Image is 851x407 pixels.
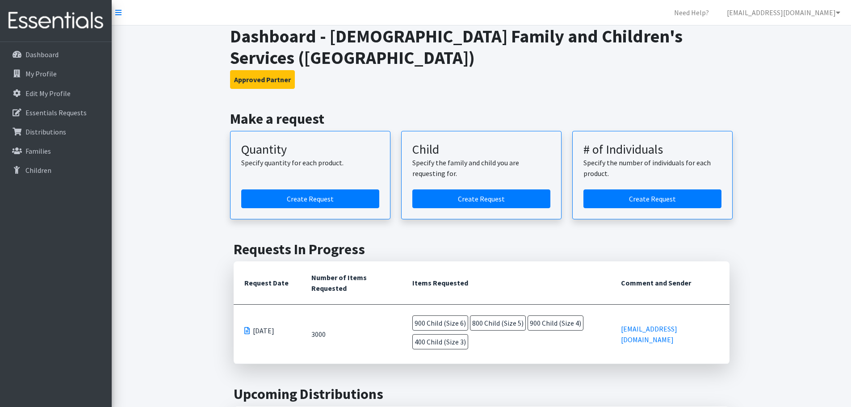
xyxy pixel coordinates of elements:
[25,147,51,155] p: Families
[402,261,611,305] th: Items Requested
[25,69,57,78] p: My Profile
[25,89,71,98] p: Edit My Profile
[528,315,583,331] span: 900 Child (Size 4)
[412,142,550,157] h3: Child
[4,104,108,122] a: Essentials Requests
[4,65,108,83] a: My Profile
[4,6,108,36] img: HumanEssentials
[412,189,550,208] a: Create a request for a child or family
[4,161,108,179] a: Children
[241,142,379,157] h3: Quantity
[234,241,729,258] h2: Requests In Progress
[253,325,274,336] span: [DATE]
[25,166,51,175] p: Children
[610,261,729,305] th: Comment and Sender
[25,50,59,59] p: Dashboard
[301,305,402,364] td: 3000
[25,127,66,136] p: Distributions
[583,157,721,179] p: Specify the number of individuals for each product.
[230,70,295,89] button: Approved Partner
[583,142,721,157] h3: # of Individuals
[301,261,402,305] th: Number of Items Requested
[234,261,301,305] th: Request Date
[412,334,468,349] span: 400 Child (Size 3)
[230,25,733,68] h1: Dashboard - [DEMOGRAPHIC_DATA] Family and Children's Services ([GEOGRAPHIC_DATA])
[412,157,550,179] p: Specify the family and child you are requesting for.
[4,123,108,141] a: Distributions
[470,315,526,331] span: 800 Child (Size 5)
[241,189,379,208] a: Create a request by quantity
[230,110,733,127] h2: Make a request
[667,4,716,21] a: Need Help?
[621,324,677,344] a: [EMAIL_ADDRESS][DOMAIN_NAME]
[4,46,108,63] a: Dashboard
[234,386,729,403] h2: Upcoming Distributions
[241,157,379,168] p: Specify quantity for each product.
[25,108,87,117] p: Essentials Requests
[583,189,721,208] a: Create a request by number of individuals
[412,315,468,331] span: 900 Child (Size 6)
[720,4,847,21] a: [EMAIL_ADDRESS][DOMAIN_NAME]
[4,142,108,160] a: Families
[4,84,108,102] a: Edit My Profile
